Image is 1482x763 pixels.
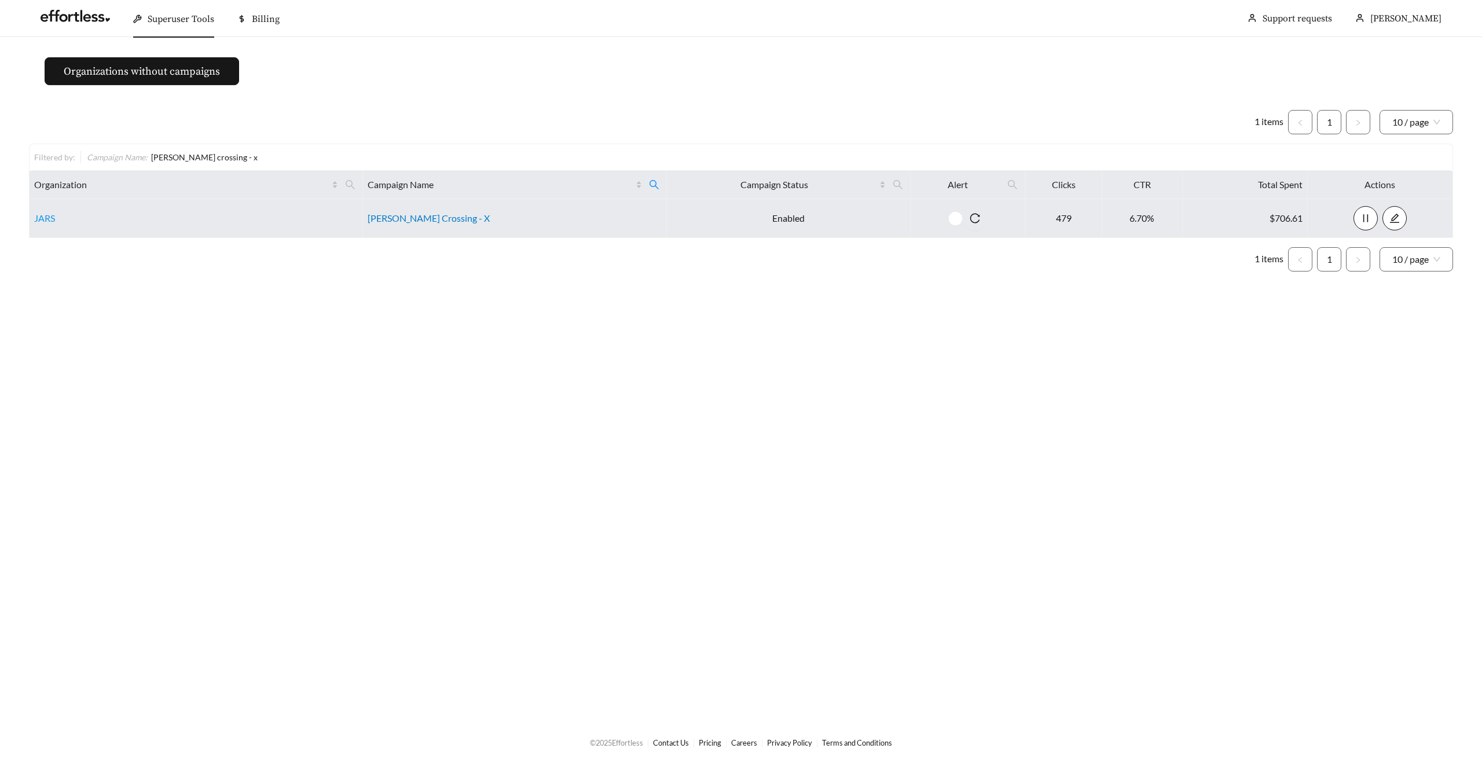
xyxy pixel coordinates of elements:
[672,178,877,192] span: Campaign Status
[1007,179,1018,190] span: search
[590,738,643,747] span: © 2025 Effortless
[345,179,355,190] span: search
[1382,212,1407,223] a: edit
[1297,119,1304,126] span: left
[1318,111,1341,134] a: 1
[649,179,659,190] span: search
[653,738,689,747] a: Contact Us
[1288,247,1312,272] li: Previous Page
[1370,13,1441,24] span: [PERSON_NAME]
[1183,171,1308,199] th: Total Spent
[1380,247,1453,272] div: Page Size
[1355,119,1362,126] span: right
[1392,111,1440,134] span: 10 / page
[34,151,80,163] div: Filtered by:
[1346,110,1370,134] button: right
[1288,110,1312,134] button: left
[1025,199,1103,238] td: 479
[1355,256,1362,263] span: right
[1383,213,1406,223] span: edit
[87,152,148,162] span: Campaign Name :
[893,179,903,190] span: search
[963,213,987,223] span: reload
[1382,206,1407,230] button: edit
[1354,213,1377,223] span: pause
[1183,199,1308,238] td: $706.61
[731,738,757,747] a: Careers
[644,175,664,194] span: search
[1317,247,1341,272] li: 1
[34,178,329,192] span: Organization
[1308,171,1453,199] th: Actions
[368,212,490,223] a: [PERSON_NAME] Crossing - X
[1254,110,1283,134] li: 1 items
[1346,247,1370,272] button: right
[1025,171,1103,199] th: Clicks
[699,738,721,747] a: Pricing
[1318,248,1341,271] a: 1
[1346,110,1370,134] li: Next Page
[1288,110,1312,134] li: Previous Page
[1392,248,1440,271] span: 10 / page
[1380,110,1453,134] div: Page Size
[1102,171,1182,199] th: CTR
[888,175,908,194] span: search
[963,206,987,230] button: reload
[767,738,812,747] a: Privacy Policy
[822,738,892,747] a: Terms and Conditions
[1288,247,1312,272] button: left
[1297,256,1304,263] span: left
[1102,199,1182,238] td: 6.70%
[667,199,911,238] td: Enabled
[368,178,633,192] span: Campaign Name
[148,13,214,25] span: Superuser Tools
[45,57,239,85] button: Organizations without campaigns
[34,212,55,223] a: JARS
[1317,110,1341,134] li: 1
[252,13,280,25] span: Billing
[915,178,1000,192] span: Alert
[1003,175,1022,194] span: search
[1254,247,1283,272] li: 1 items
[1263,13,1332,24] a: Support requests
[1353,206,1378,230] button: pause
[64,64,220,79] span: Organizations without campaigns
[151,152,258,162] span: [PERSON_NAME] crossing - x
[1346,247,1370,272] li: Next Page
[340,175,360,194] span: search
